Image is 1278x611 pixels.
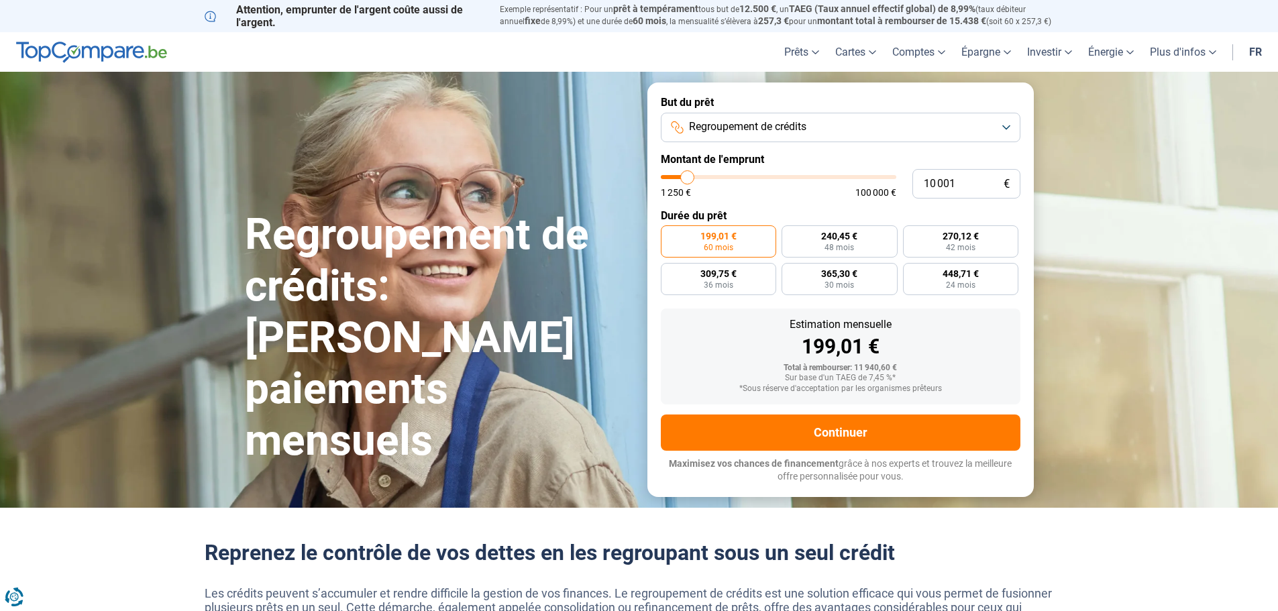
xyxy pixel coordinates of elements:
[661,153,1020,166] label: Montant de l'emprunt
[1004,178,1010,190] span: €
[704,281,733,289] span: 36 mois
[672,319,1010,330] div: Estimation mensuelle
[946,281,975,289] span: 24 mois
[953,32,1019,72] a: Épargne
[672,337,1010,357] div: 199,01 €
[672,374,1010,383] div: Sur base d'un TAEG de 7,45 %*
[824,243,854,252] span: 48 mois
[827,32,884,72] a: Cartes
[633,15,666,26] span: 60 mois
[661,414,1020,451] button: Continuer
[817,15,986,26] span: montant total à rembourser de 15.438 €
[789,3,975,14] span: TAEG (Taux annuel effectif global) de 8,99%
[700,231,737,241] span: 199,01 €
[16,42,167,63] img: TopCompare
[500,3,1074,27] p: Exemple représentatif : Pour un tous but de , un (taux débiteur annuel de 8,99%) et une durée de ...
[245,209,631,467] h1: Regroupement de crédits: [PERSON_NAME] paiements mensuels
[776,32,827,72] a: Prêts
[824,281,854,289] span: 30 mois
[672,384,1010,394] div: *Sous réserve d'acceptation par les organismes prêteurs
[525,15,541,26] span: fixe
[943,269,979,278] span: 448,71 €
[1080,32,1142,72] a: Énergie
[758,15,789,26] span: 257,3 €
[205,3,484,29] p: Attention, emprunter de l'argent coûte aussi de l'argent.
[821,231,857,241] span: 240,45 €
[689,119,806,134] span: Regroupement de crédits
[700,269,737,278] span: 309,75 €
[661,188,691,197] span: 1 250 €
[855,188,896,197] span: 100 000 €
[661,457,1020,484] p: grâce à nos experts et trouvez la meilleure offre personnalisée pour vous.
[661,209,1020,222] label: Durée du prêt
[943,231,979,241] span: 270,12 €
[205,540,1074,565] h2: Reprenez le contrôle de vos dettes en les regroupant sous un seul crédit
[884,32,953,72] a: Comptes
[1142,32,1224,72] a: Plus d'infos
[1019,32,1080,72] a: Investir
[821,269,857,278] span: 365,30 €
[739,3,776,14] span: 12.500 €
[672,364,1010,373] div: Total à rembourser: 11 940,60 €
[704,243,733,252] span: 60 mois
[661,113,1020,142] button: Regroupement de crédits
[946,243,975,252] span: 42 mois
[1241,32,1270,72] a: fr
[669,458,839,469] span: Maximisez vos chances de financement
[661,96,1020,109] label: But du prêt
[613,3,698,14] span: prêt à tempérament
